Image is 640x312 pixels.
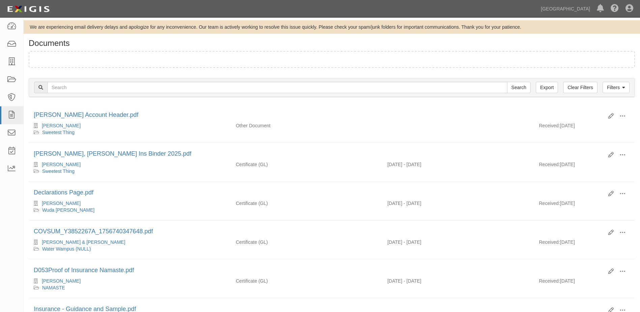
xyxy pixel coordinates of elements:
a: Water Wampus (NULL) [42,246,91,252]
a: [PERSON_NAME], [PERSON_NAME] Ins Binder 2025.pdf [34,150,191,157]
div: Effective 07/27/2025 - Expiration 07/27/2026 [382,278,534,284]
div: [DATE] [534,200,635,210]
div: Effective 09/08/2025 - Expiration 09/08/2026 [382,200,534,207]
a: Sweetest Thing [42,168,75,174]
a: [PERSON_NAME] [42,278,81,284]
a: COVSUM_Y3852267A_1756740347648.pdf [34,228,153,235]
div: COVSUM_Y3852267A_1756740347648.pdf [34,227,603,236]
a: Declarations Page.pdf [34,189,93,196]
div: Effective 09/25/2025 - Expiration 09/25/2026 [382,239,534,245]
img: logo-5460c22ac91f19d4615b14bd174203de0afe785f0fc80cf4dbbc73dc1793850b.png [5,3,52,15]
div: D053Proof of Insurance Namaste.pdf [34,266,603,275]
a: NAMASTE [42,285,65,290]
div: NAMASTE [34,284,226,291]
a: [PERSON_NAME] [42,162,81,167]
div: Garrett Smith, Chubb Ins Binder 2025.pdf [34,150,603,158]
i: Help Center - Complianz [611,5,619,13]
p: Received: [539,161,560,168]
div: General Liability [231,200,382,207]
a: [PERSON_NAME] & [PERSON_NAME] [42,239,125,245]
h1: Documents [29,39,635,48]
p: Received: [539,278,560,284]
a: [PERSON_NAME] [42,201,81,206]
div: Garrett Smith [34,161,226,168]
a: [GEOGRAPHIC_DATA] [537,2,593,16]
div: [DATE] [534,239,635,249]
p: Received: [539,122,560,129]
a: [PERSON_NAME] [42,123,81,128]
div: Sweetest Thing [34,129,226,136]
p: Received: [539,239,560,245]
div: Garrett Smith [34,122,226,129]
a: Sweetest Thing [42,130,75,135]
div: [DATE] [534,161,635,171]
div: Garrett Smith Account Header.pdf [34,111,603,120]
div: Water Wampus (NULL) [34,245,226,252]
div: [DATE] [534,122,635,132]
a: Clear Filters [563,82,597,93]
a: Filters [603,82,630,93]
div: Other Document [231,122,382,129]
div: Effective 07/16/2025 - Expiration 07/16/2026 [382,161,534,168]
div: General Liability [231,161,382,168]
a: [PERSON_NAME] Account Header.pdf [34,111,138,118]
div: General Liability [231,239,382,245]
div: General Liability [231,278,382,284]
p: Received: [539,200,560,207]
a: Wuda [PERSON_NAME] [42,207,94,213]
div: Wuda Shuda [34,207,226,213]
div: We are experiencing email delivery delays and apologize for any inconvenience. Our team is active... [24,24,640,30]
div: Alicia Root & Simon Root [34,239,226,245]
a: D053Proof of Insurance Namaste.pdf [34,267,134,274]
div: Sweetest Thing [34,168,226,175]
a: Export [536,82,558,93]
input: Search [47,82,507,93]
div: [DATE] [534,278,635,288]
input: Search [507,82,531,93]
div: Declarations Page.pdf [34,188,603,197]
div: James Boland [34,200,226,207]
div: Jim MacFeeters [34,278,226,284]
